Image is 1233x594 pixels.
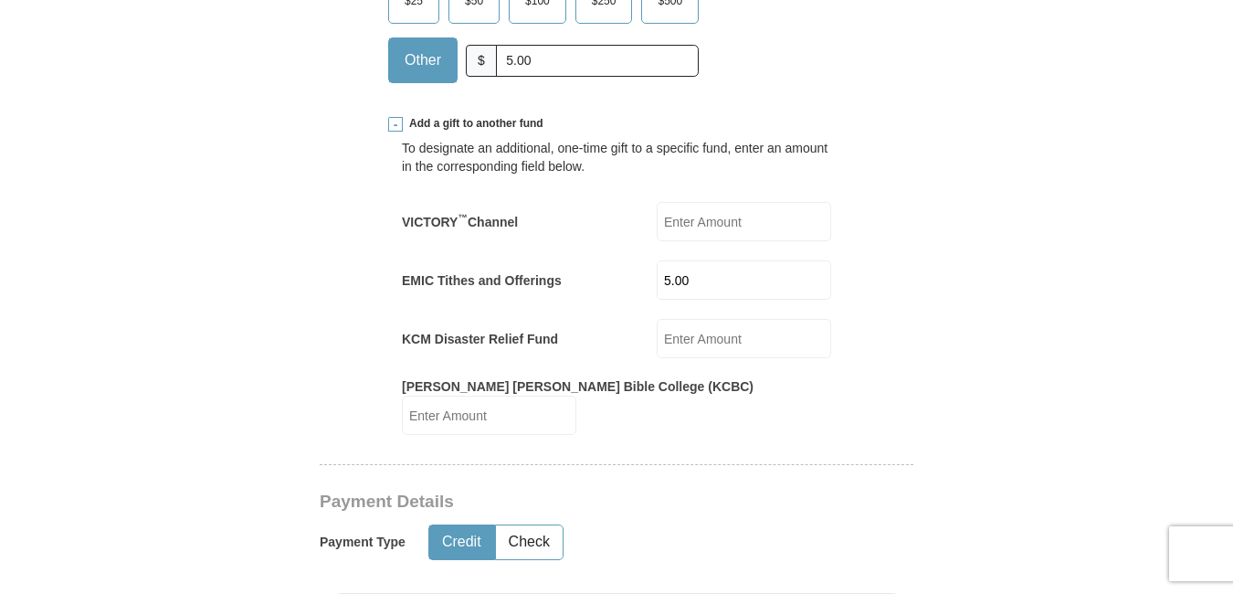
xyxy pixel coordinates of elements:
[320,492,785,513] h3: Payment Details
[657,202,831,241] input: Enter Amount
[402,213,518,231] label: VICTORY Channel
[496,525,563,559] button: Check
[402,271,562,290] label: EMIC Tithes and Offerings
[466,45,497,77] span: $
[402,377,753,396] label: [PERSON_NAME] [PERSON_NAME] Bible College (KCBC)
[496,45,699,77] input: Other Amount
[320,535,406,550] h5: Payment Type
[657,260,831,300] input: Enter Amount
[458,212,468,223] sup: ™
[403,116,543,132] span: Add a gift to another fund
[429,525,494,559] button: Credit
[402,396,576,435] input: Enter Amount
[657,319,831,358] input: Enter Amount
[402,139,831,175] div: To designate an additional, one-time gift to a specific fund, enter an amount in the correspondin...
[395,47,450,74] span: Other
[402,330,558,348] label: KCM Disaster Relief Fund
